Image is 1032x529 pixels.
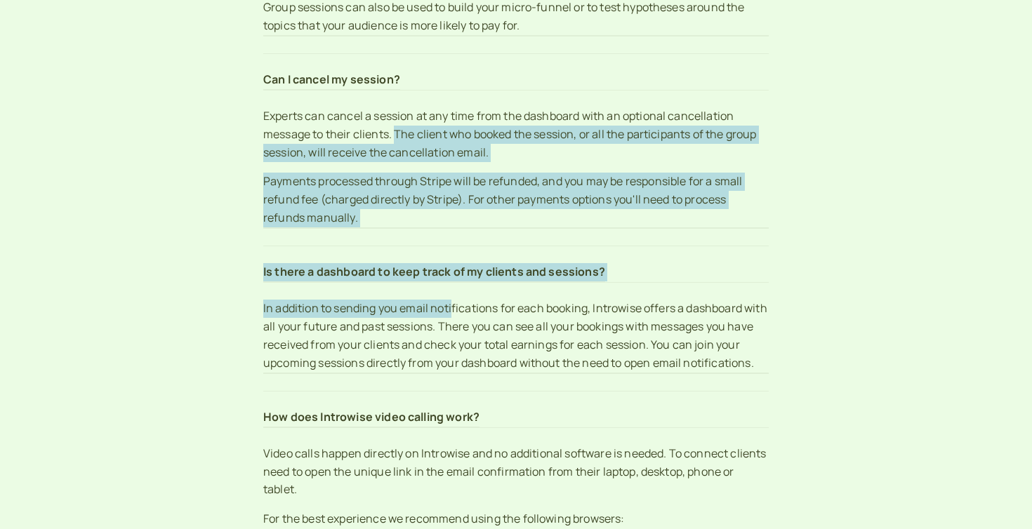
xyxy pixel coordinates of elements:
a: Can I cancel my session? [263,71,769,91]
p: Video calls happen directly on Introwise and no additional software is needed. To connect clients... [263,445,769,500]
h4: How does Introwise video calling work? [263,408,479,427]
p: In addition to sending you email notifications for each booking, Introwise offers a dashboard wit... [263,300,769,373]
h4: Can I cancel my session? [263,71,400,90]
iframe: Chat Widget [962,462,1032,529]
a: How does Introwise video calling work? [263,408,769,428]
p: Payments processed through Stripe will be refunded, and you may be responsible for a small refund... [263,173,769,228]
p: Experts can cancel a session at any time from the dashboard with an optional cancellation message... [263,107,769,162]
a: Is there a dashboard to keep track of my clients and sessions? [263,263,769,283]
p: For the best experience we recommend using the following browsers: [263,510,769,528]
h4: Is there a dashboard to keep track of my clients and sessions? [263,263,605,282]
